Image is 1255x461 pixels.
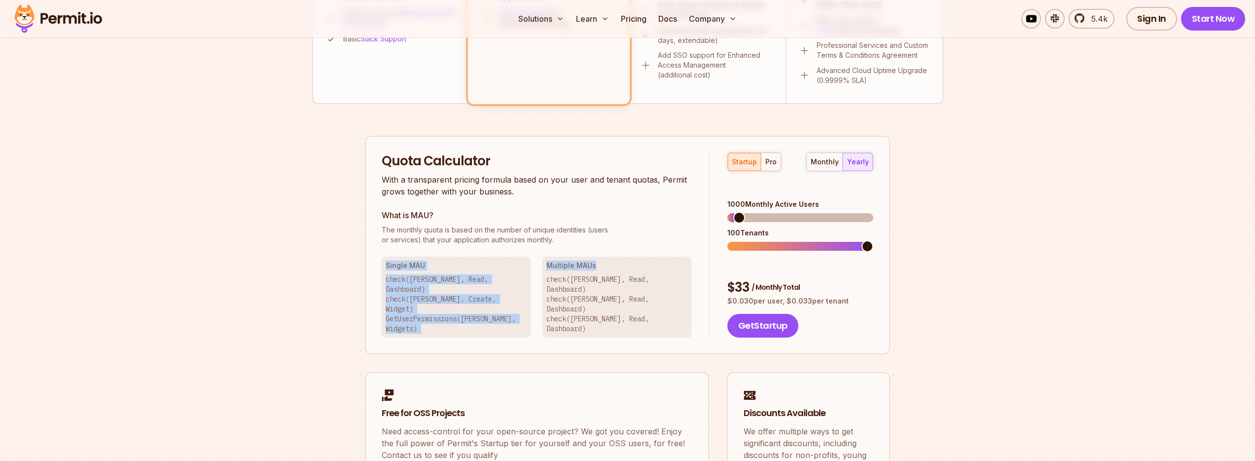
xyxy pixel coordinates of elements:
[546,261,687,270] h3: Multiple MAUs
[727,314,798,338] button: GetStartup
[752,282,800,292] span: / Monthly Total
[1126,7,1177,31] a: Sign In
[382,225,691,235] span: The monthly quota is based on the number of unique identities (users
[382,153,691,170] h2: Quota Calculator
[386,261,527,270] h3: Single MAU
[744,407,873,420] h2: Discounts Available
[382,407,692,420] h2: Free for OSS Projects
[360,35,406,43] a: Slack Support
[382,174,691,197] p: With a transparent pricing formula based on your user and tenant quotas, Permit grows together wi...
[382,209,691,221] h3: What is MAU?
[343,34,406,44] p: Basic
[10,2,107,36] img: Permit logo
[514,9,568,29] button: Solutions
[685,9,741,29] button: Company
[727,296,873,306] p: $ 0.030 per user, $ 0.033 per tenant
[727,199,873,209] div: 1000 Monthly Active Users
[572,9,613,29] button: Learn
[382,225,691,245] p: or services) that your application authorizes monthly.
[386,274,527,334] p: check([PERSON_NAME], Read, Dashboard) check([PERSON_NAME], Create, Widget) GetUserPermissions([PE...
[817,66,931,85] p: Advanced Cloud Uptime Upgrade (0.9999% SLA)
[811,157,839,167] div: monthly
[1069,9,1114,29] a: 5.4k
[1085,13,1108,25] span: 5.4k
[654,9,681,29] a: Docs
[658,50,774,80] p: Add SSO support for Enhanced Access Management (additional cost)
[1181,7,1246,31] a: Start Now
[727,279,873,297] div: $ 33
[817,40,931,60] p: Professional Services and Custom Terms & Conditions Agreement
[382,425,692,461] p: Need access-control for your open-source project? We got you covered! Enjoy the full power of Per...
[727,228,873,238] div: 100 Tenants
[546,274,687,334] p: check([PERSON_NAME], Read, Dashboard) check([PERSON_NAME], Read, Dashboard) check([PERSON_NAME], ...
[617,9,650,29] a: Pricing
[765,157,777,167] div: pro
